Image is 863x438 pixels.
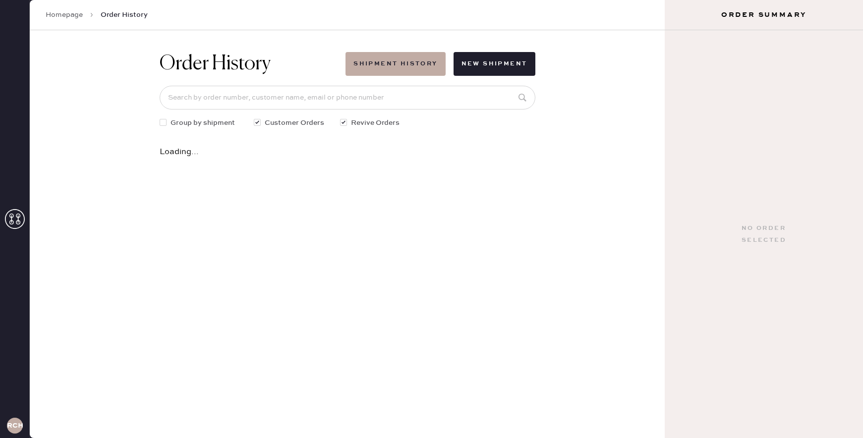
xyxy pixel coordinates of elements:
[345,52,445,76] button: Shipment History
[101,10,148,20] span: Order History
[46,10,83,20] a: Homepage
[160,52,271,76] h1: Order History
[665,10,863,20] h3: Order Summary
[742,222,786,246] div: No order selected
[171,117,235,128] span: Group by shipment
[351,117,400,128] span: Revive Orders
[160,148,535,156] div: Loading...
[7,422,23,429] h3: RCHA
[265,117,324,128] span: Customer Orders
[454,52,535,76] button: New Shipment
[160,86,535,109] input: Search by order number, customer name, email or phone number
